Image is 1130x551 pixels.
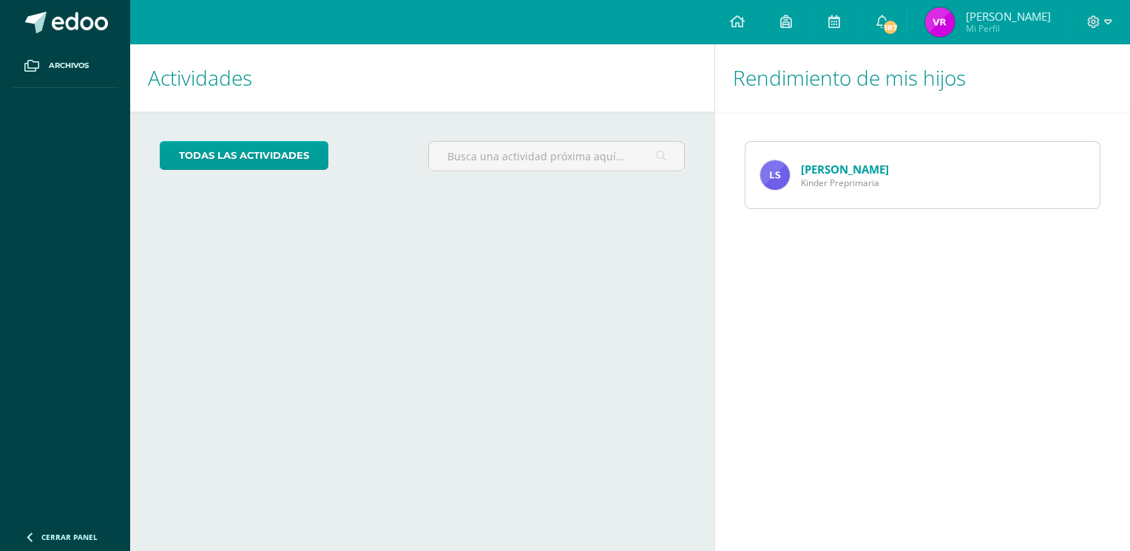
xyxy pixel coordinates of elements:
[41,532,98,542] span: Cerrar panel
[925,7,955,37] img: 6f30b8145b4395f598827d17b88cdb41.png
[966,9,1051,24] span: [PERSON_NAME]
[148,44,697,112] h1: Actividades
[733,44,1112,112] h1: Rendimiento de mis hijos
[760,160,790,190] img: 463c9a28c376d035d56c3a0b1c6514c7.png
[429,142,684,171] input: Busca una actividad próxima aquí...
[801,162,889,177] a: [PERSON_NAME]
[12,44,118,88] a: Archivos
[160,141,328,170] a: todas las Actividades
[801,177,889,189] span: Kinder Preprimaria
[882,19,899,35] span: 187
[49,60,89,72] span: Archivos
[966,22,1051,35] span: Mi Perfil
